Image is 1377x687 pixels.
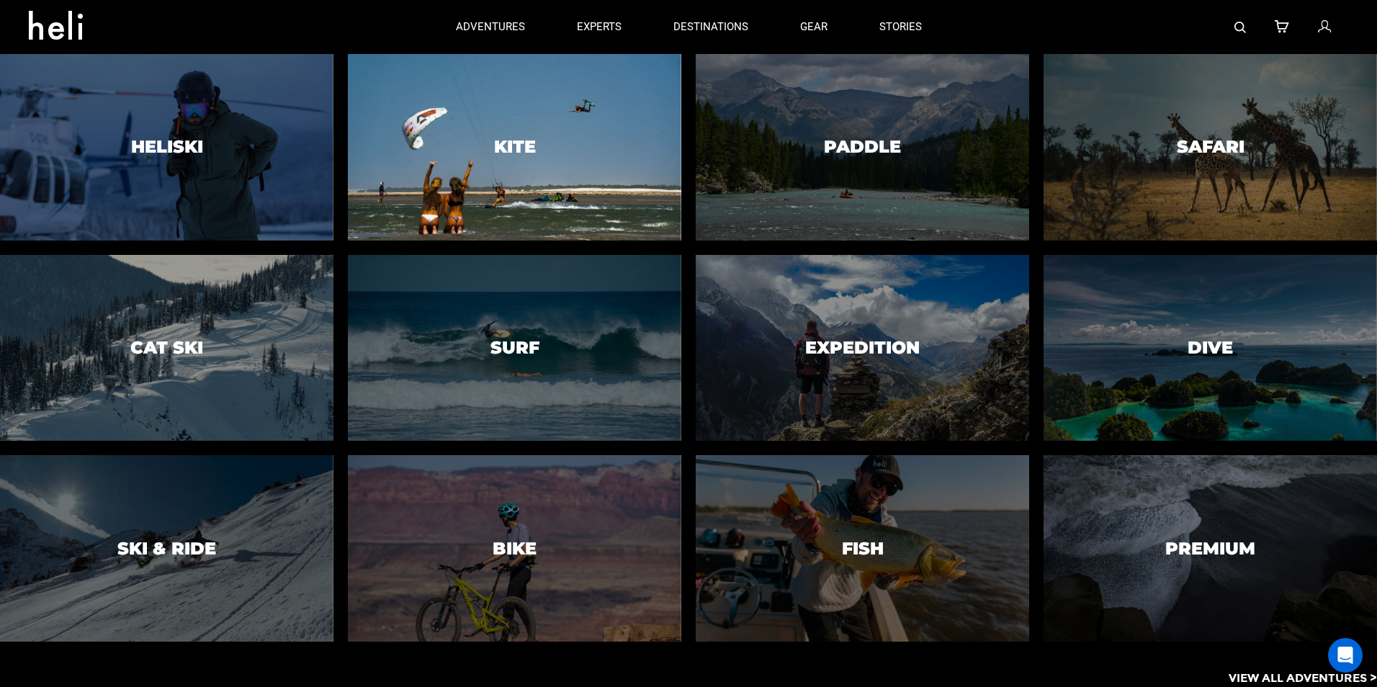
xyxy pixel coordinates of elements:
a: PremiumPremium image [1044,455,1377,642]
h3: Kite [494,138,536,156]
h3: Cat Ski [130,338,203,357]
h3: Ski & Ride [117,539,216,558]
h3: Paddle [824,138,901,156]
div: Open Intercom Messenger [1328,638,1363,673]
h3: Expedition [805,338,920,357]
h3: Bike [493,539,537,558]
p: destinations [673,19,748,35]
h3: Fish [842,539,884,558]
h3: Dive [1188,338,1233,357]
h3: Surf [490,338,539,357]
p: View All Adventures > [1229,670,1377,687]
h3: Safari [1177,138,1244,156]
p: experts [577,19,622,35]
h3: Premium [1165,539,1255,558]
img: search-bar-icon.svg [1234,22,1246,33]
h3: Heliski [131,138,203,156]
p: adventures [456,19,525,35]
